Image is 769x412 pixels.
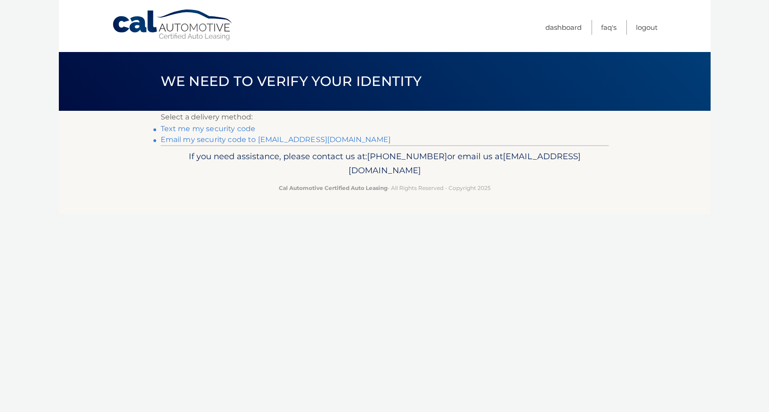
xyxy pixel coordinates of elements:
p: - All Rights Reserved - Copyright 2025 [167,183,603,193]
a: Text me my security code [161,124,256,133]
a: Cal Automotive [112,9,234,41]
a: Logout [636,20,658,35]
strong: Cal Automotive Certified Auto Leasing [279,185,387,191]
p: Select a delivery method: [161,111,609,123]
a: Email my security code to [EMAIL_ADDRESS][DOMAIN_NAME] [161,135,391,144]
span: [PHONE_NUMBER] [367,151,447,161]
a: Dashboard [545,20,582,35]
span: We need to verify your identity [161,73,422,90]
a: FAQ's [601,20,616,35]
p: If you need assistance, please contact us at: or email us at [167,149,603,178]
